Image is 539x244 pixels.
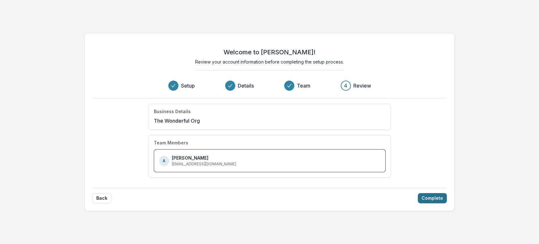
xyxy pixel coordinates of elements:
[154,117,200,125] p: The Wonderful Org
[297,82,310,89] h3: Team
[418,193,447,203] button: Complete
[163,158,165,164] p: A
[238,82,254,89] h3: Details
[181,82,195,89] h3: Setup
[154,109,191,114] h4: Business Details
[224,48,315,56] h2: Welcome to [PERSON_NAME]!
[154,140,188,146] h4: Team Members
[353,82,371,89] h3: Review
[172,161,236,167] p: [EMAIL_ADDRESS][DOMAIN_NAME]
[92,193,111,203] button: Back
[344,82,347,89] div: 4
[172,155,208,161] p: [PERSON_NAME]
[168,81,371,91] div: Progress
[195,58,344,65] p: Review your account information before completing the setup process.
